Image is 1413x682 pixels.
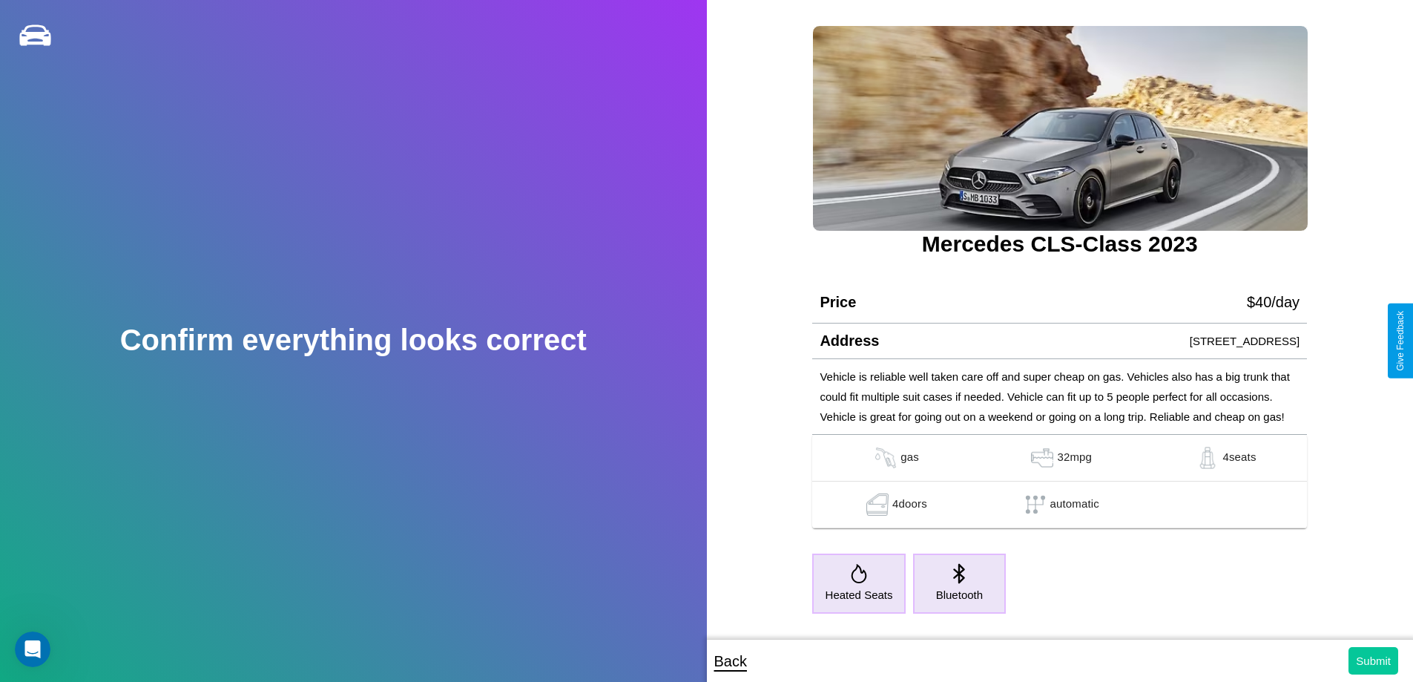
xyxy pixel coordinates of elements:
[900,447,919,469] p: gas
[820,332,879,350] h4: Address
[812,435,1307,528] table: simple table
[826,585,893,605] p: Heated Seats
[120,324,587,357] h2: Confirm everything looks correct
[1395,311,1406,371] div: Give Feedback
[892,494,927,516] p: 4 doors
[812,232,1307,257] h3: Mercedes CLS-Class 2023
[1027,447,1057,469] img: gas
[936,585,983,605] p: Bluetooth
[863,494,892,516] img: gas
[871,447,900,469] img: gas
[714,648,747,675] p: Back
[1190,331,1300,351] p: [STREET_ADDRESS]
[1348,647,1398,675] button: Submit
[820,294,856,311] h4: Price
[1193,447,1222,469] img: gas
[1247,289,1300,315] p: $ 40 /day
[15,632,50,667] iframe: Intercom live chat
[1050,494,1099,516] p: automatic
[1222,447,1256,469] p: 4 seats
[1057,447,1092,469] p: 32 mpg
[820,367,1300,427] p: Vehicle is reliable well taken care off and super cheap on gas. Vehicles also has a big trunk tha...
